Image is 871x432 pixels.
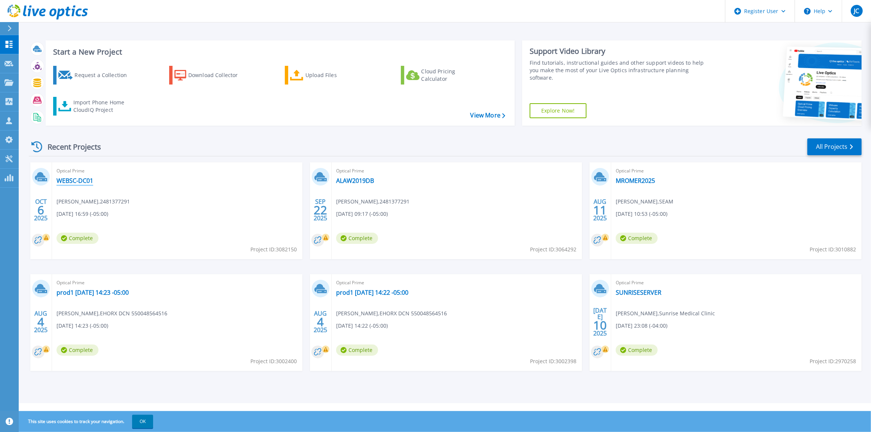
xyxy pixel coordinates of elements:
span: Project ID: 3064292 [530,245,576,254]
a: MROMER2025 [616,177,655,184]
a: Explore Now! [530,103,587,118]
span: Complete [336,344,378,356]
span: This site uses cookies to track your navigation. [21,415,153,428]
a: View More [470,112,505,119]
div: Cloud Pricing Calculator [421,68,481,83]
span: [DATE] 16:59 (-05:00) [57,210,108,218]
a: Download Collector [169,66,253,85]
span: [PERSON_NAME] , 2481377291 [336,197,409,206]
span: [PERSON_NAME] , EHORX DCN 550048564516 [57,309,167,318]
span: 4 [317,319,324,325]
span: [DATE] 10:53 (-05:00) [616,210,667,218]
span: Optical Prime [336,167,578,175]
span: Project ID: 2970258 [810,357,856,365]
span: [PERSON_NAME] , 2481377291 [57,197,130,206]
div: AUG 2025 [34,308,48,336]
h3: Start a New Project [53,48,505,56]
span: [DATE] 09:17 (-05:00) [336,210,388,218]
div: [DATE] 2025 [593,308,607,336]
span: Project ID: 3002398 [530,357,576,365]
span: Complete [616,233,658,244]
button: OK [132,415,153,428]
span: [PERSON_NAME] , EHORX DCN 550048564516 [336,309,447,318]
a: ALAW2019DB [336,177,374,184]
a: WEBSC-DC01 [57,177,93,184]
span: Optical Prime [336,279,578,287]
span: Project ID: 3082150 [250,245,297,254]
span: Optical Prime [616,167,857,175]
span: 4 [37,319,44,325]
span: Complete [57,344,98,356]
span: Complete [336,233,378,244]
span: [DATE] 14:23 (-05:00) [57,322,108,330]
span: Optical Prime [616,279,857,287]
span: Complete [57,233,98,244]
a: Cloud Pricing Calculator [401,66,484,85]
div: Find tutorials, instructional guides and other support videos to help you make the most of your L... [530,59,704,82]
a: prod1 [DATE] 14:22 -05:00 [336,289,408,296]
span: Optical Prime [57,279,298,287]
div: Download Collector [188,68,248,83]
span: 22 [314,207,327,213]
span: [DATE] 14:22 (-05:00) [336,322,388,330]
div: Upload Files [305,68,365,83]
div: Request a Collection [74,68,134,83]
span: [PERSON_NAME] , Sunrise Medical Clinic [616,309,715,318]
div: Recent Projects [29,138,111,156]
span: 10 [593,322,607,328]
a: Upload Files [285,66,368,85]
span: Optical Prime [57,167,298,175]
span: [DATE] 23:08 (-04:00) [616,322,667,330]
a: Request a Collection [53,66,137,85]
span: Project ID: 3010882 [810,245,856,254]
a: prod1 [DATE] 14:23 -05:00 [57,289,129,296]
div: AUG 2025 [593,196,607,224]
span: 11 [593,207,607,213]
span: JC [854,8,859,14]
div: Import Phone Home CloudIQ Project [73,99,132,114]
div: AUG 2025 [313,308,328,336]
div: SEP 2025 [313,196,328,224]
div: Support Video Library [530,46,704,56]
span: [PERSON_NAME] , SEAM [616,197,673,206]
span: 6 [37,207,44,213]
div: OCT 2025 [34,196,48,224]
a: All Projects [807,138,862,155]
span: Complete [616,344,658,356]
span: Project ID: 3002400 [250,357,297,365]
a: SUNRISESERVER [616,289,661,296]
